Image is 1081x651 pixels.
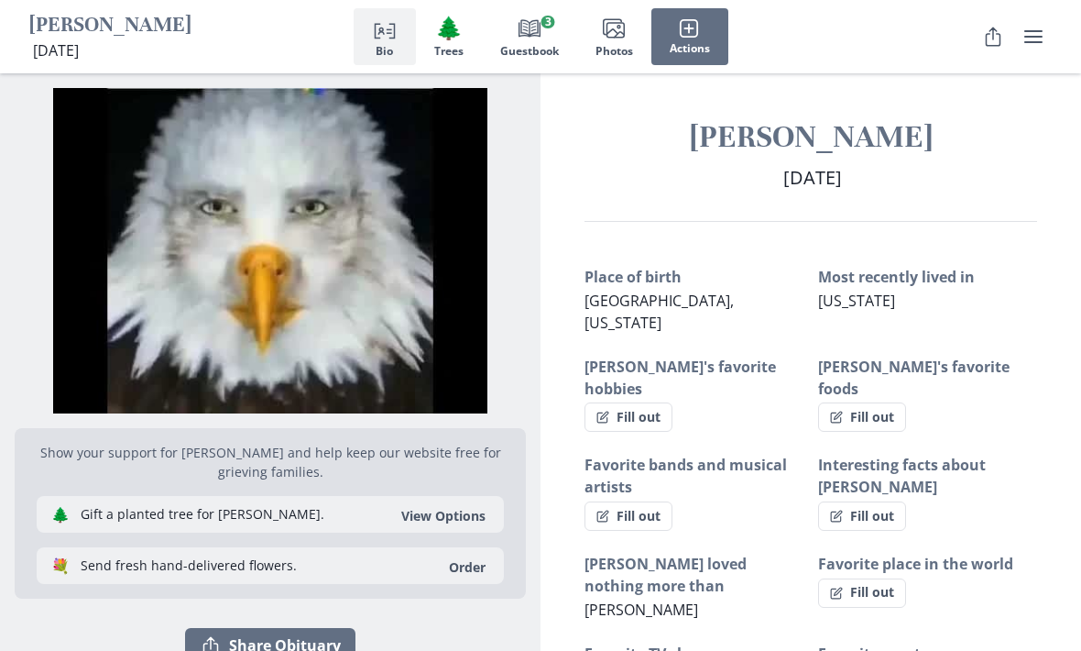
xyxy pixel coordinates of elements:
h3: [PERSON_NAME] loved nothing more than [584,553,803,597]
h3: Favorite bands and musical artists [584,454,803,498]
span: Guestbook [500,45,559,58]
button: Bio [354,8,416,65]
h1: [PERSON_NAME] [29,12,191,40]
button: Fill out [584,502,672,531]
h3: Favorite place in the world [818,553,1037,575]
button: Guestbook [482,8,577,65]
span: [GEOGRAPHIC_DATA], [US_STATE] [584,291,734,333]
h3: Most recently lived in [818,266,1037,288]
span: Tree [435,15,463,41]
h1: [PERSON_NAME] [584,117,1037,157]
h3: [PERSON_NAME]'s favorite hobbies [584,356,803,400]
h3: Place of birth [584,266,803,288]
div: Open photos full screen [15,73,526,414]
span: Photos [595,45,633,58]
a: Order [438,558,497,576]
span: [DATE] [33,40,79,61]
button: Actions [651,8,728,65]
button: View Options [390,507,497,524]
span: [DATE] [783,165,842,190]
button: Trees [416,8,482,65]
h3: Interesting facts about [PERSON_NAME] [818,454,1037,498]
button: Fill out [818,579,906,608]
button: Photos [577,8,651,65]
p: Show your support for [PERSON_NAME] and help keep our website free for grieving families. [37,443,504,481]
img: Photo of Marvin [15,88,526,414]
span: Actions [670,42,710,55]
span: 3 [541,16,555,28]
button: Fill out [818,403,906,432]
span: Bio [376,45,393,58]
button: Fill out [584,403,672,432]
button: user menu [1015,18,1052,55]
h3: [PERSON_NAME]'s favorite foods [818,356,1037,400]
span: [PERSON_NAME] [584,600,698,620]
button: Share Obituary [975,18,1011,55]
span: [US_STATE] [818,291,895,311]
button: Fill out [818,502,906,531]
span: Trees [434,45,464,58]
